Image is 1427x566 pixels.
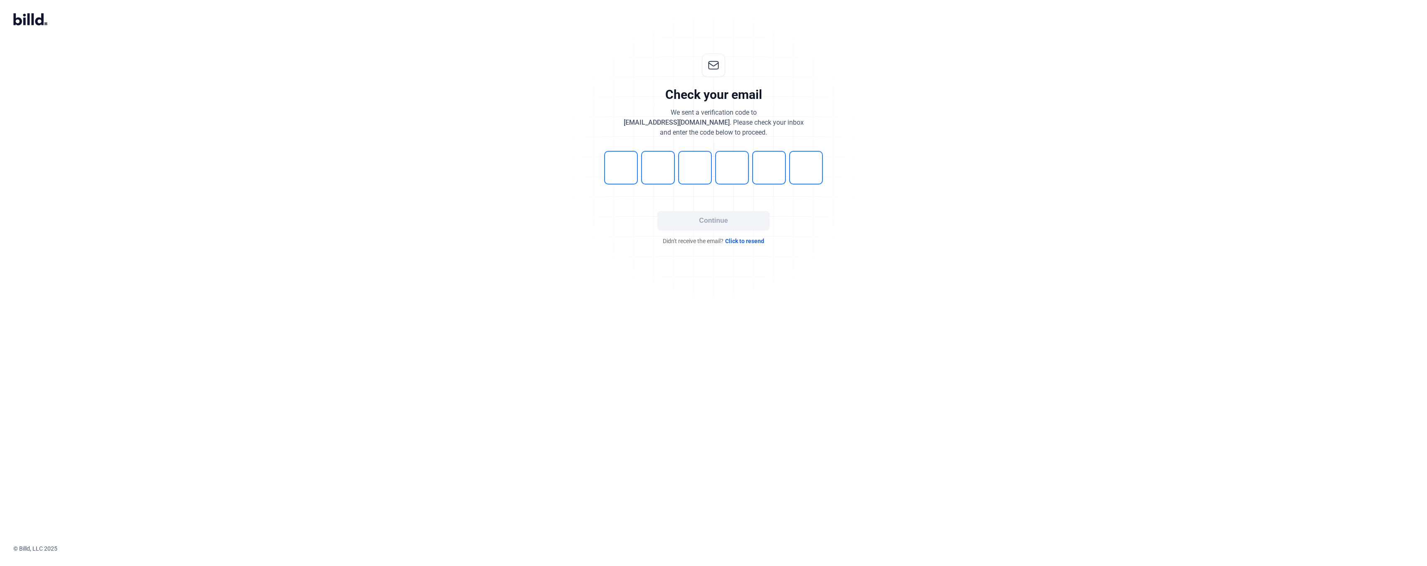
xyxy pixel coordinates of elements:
div: © Billd, LLC 2025 [13,544,1427,553]
span: [EMAIL_ADDRESS][DOMAIN_NAME] [624,118,730,126]
div: Didn't receive the email? [589,237,838,245]
span: Click to resend [725,237,764,245]
div: Check your email [665,87,762,103]
button: Continue [657,211,770,230]
div: We sent a verification code to . Please check your inbox and enter the code below to proceed. [624,108,804,138]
